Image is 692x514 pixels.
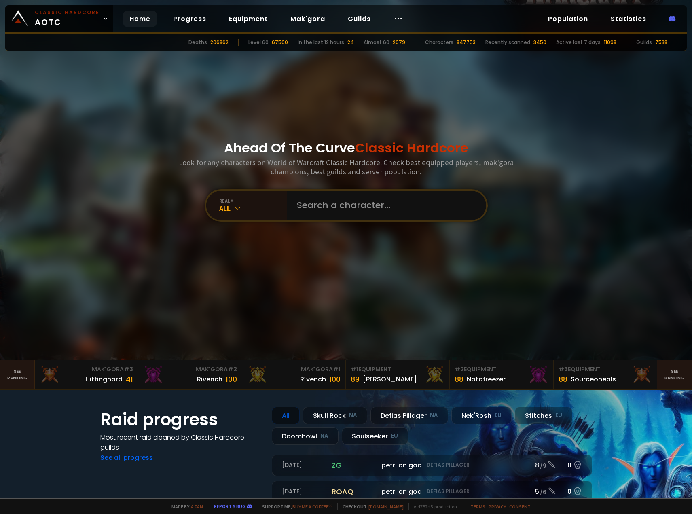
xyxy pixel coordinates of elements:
div: Doomhowl [272,427,339,445]
small: Classic Hardcore [35,9,99,16]
a: Mak'Gora#3Hittinghard41 [35,360,139,389]
span: # 3 [124,365,133,373]
h1: Ahead Of The Curve [224,138,468,158]
div: 89 [351,374,360,385]
div: realm [219,198,287,204]
div: Mak'Gora [40,365,133,374]
div: 100 [329,374,341,385]
small: NA [349,411,357,419]
div: Nek'Rosh [451,407,512,424]
span: # 3 [559,365,568,373]
a: #3Equipment88Sourceoheals [554,360,658,389]
div: Mak'Gora [143,365,237,374]
div: Hittinghard [85,374,123,384]
a: Consent [509,503,531,510]
div: Recently scanned [485,39,530,46]
small: NA [430,411,438,419]
span: # 2 [455,365,464,373]
div: 206862 [210,39,229,46]
a: Report a bug [214,503,245,509]
div: Defias Pillager [370,407,448,424]
a: Population [542,11,595,27]
div: Notafreezer [467,374,506,384]
div: Active last 7 days [556,39,601,46]
span: Classic Hardcore [355,139,468,157]
a: [DOMAIN_NAME] [368,503,404,510]
a: Progress [167,11,213,27]
div: 67500 [272,39,288,46]
div: 100 [226,374,237,385]
a: [DATE]roaqpetri on godDefias Pillager5 /60 [272,481,592,502]
div: 11098 [604,39,616,46]
div: Stitches [515,407,572,424]
a: Mak'gora [284,11,332,27]
span: # 1 [351,365,358,373]
a: Privacy [489,503,506,510]
div: 847753 [457,39,476,46]
div: 24 [347,39,354,46]
a: Seeranking [657,360,692,389]
div: 3450 [533,39,546,46]
div: 41 [126,374,133,385]
div: Level 60 [248,39,269,46]
span: Checkout [337,503,404,510]
div: 7538 [655,39,667,46]
div: Skull Rock [303,407,367,424]
a: See all progress [100,453,153,462]
a: Home [123,11,157,27]
div: Rivench [197,374,222,384]
h4: Most recent raid cleaned by Classic Hardcore guilds [100,432,262,453]
div: Equipment [455,365,548,374]
a: Buy me a coffee [292,503,332,510]
div: Deaths [188,39,207,46]
small: EU [555,411,562,419]
div: 88 [559,374,567,385]
span: v. d752d5 - production [408,503,457,510]
a: Terms [470,503,485,510]
small: EU [495,411,502,419]
div: [PERSON_NAME] [363,374,417,384]
a: Mak'Gora#2Rivench100 [138,360,242,389]
span: Support me, [257,503,332,510]
div: Almost 60 [364,39,389,46]
div: 88 [455,374,463,385]
div: Characters [425,39,453,46]
div: All [219,204,287,213]
div: Equipment [559,365,652,374]
span: AOTC [35,9,99,28]
div: 2079 [393,39,405,46]
h3: Look for any characters on World of Warcraft Classic Hardcore. Check best equipped players, mak'g... [176,158,517,176]
a: #1Equipment89[PERSON_NAME] [346,360,450,389]
span: Made by [167,503,203,510]
a: #2Equipment88Notafreezer [450,360,554,389]
a: a fan [191,503,203,510]
span: # 1 [333,365,341,373]
span: # 2 [228,365,237,373]
div: Mak'Gora [247,365,341,374]
a: Statistics [604,11,653,27]
a: Mak'Gora#1Rîvench100 [242,360,346,389]
div: Sourceoheals [571,374,616,384]
input: Search a character... [292,191,476,220]
h1: Raid progress [100,407,262,432]
div: Guilds [636,39,652,46]
div: All [272,407,300,424]
small: NA [320,432,328,440]
a: [DATE]zgpetri on godDefias Pillager8 /90 [272,455,592,476]
a: Guilds [341,11,377,27]
small: EU [391,432,398,440]
div: In the last 12 hours [298,39,344,46]
div: Equipment [351,365,444,374]
div: Rîvench [300,374,326,384]
div: Soulseeker [342,427,408,445]
a: Equipment [222,11,274,27]
a: Classic HardcoreAOTC [5,5,113,32]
